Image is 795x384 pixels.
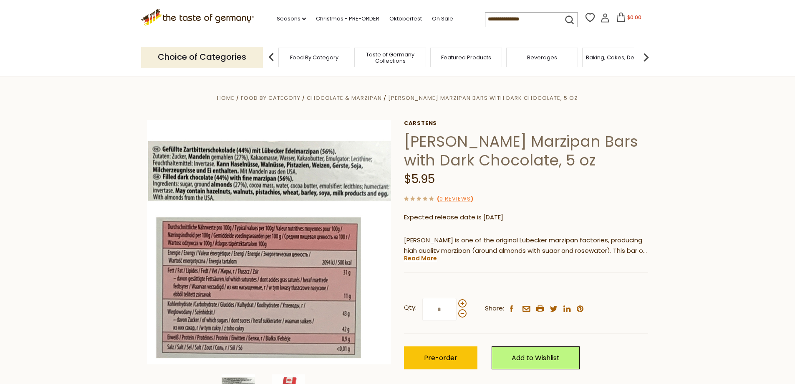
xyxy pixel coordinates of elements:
img: previous arrow [263,49,280,66]
a: On Sale [432,14,453,23]
a: Featured Products [441,54,491,61]
input: Qty: [422,298,457,321]
a: Oktoberfest [389,14,422,23]
a: Seasons [277,14,306,23]
img: next arrow [638,49,654,66]
a: Food By Category [290,54,338,61]
a: Add to Wishlist [492,346,580,369]
a: Christmas - PRE-ORDER [316,14,379,23]
strong: Qty: [404,303,416,313]
button: $0.00 [611,13,647,25]
a: Home [217,94,235,102]
a: Baking, Cakes, Desserts [586,54,651,61]
button: Pre-order [404,346,477,369]
a: Chocolate & Marzipan [307,94,382,102]
span: Pre-order [424,353,457,363]
a: 0 Reviews [439,195,471,203]
a: Read More [404,254,437,262]
span: $5.95 [404,171,435,187]
a: [PERSON_NAME] Marzipan Bars with Dark Chocolate, 5 oz [388,94,578,102]
p: Choice of Categories [141,47,263,67]
p: [PERSON_NAME] is one of the original Lübecker marzipan factories, producing high quality marzipan... [404,235,648,256]
a: Beverages [527,54,557,61]
p: Expected release date is [DATE] [404,212,648,223]
a: Carstens [404,120,648,127]
a: Food By Category [241,94,300,102]
span: Share: [485,303,504,314]
a: Taste of Germany Collections [357,51,424,64]
span: $0.00 [627,14,641,21]
h1: [PERSON_NAME] Marzipan Bars with Dark Chocolate, 5 oz [404,132,648,170]
img: Carstens Luebecker Marzipan Bars with Dark Chocolate, 5 oz [147,120,391,364]
span: ( ) [437,195,473,203]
